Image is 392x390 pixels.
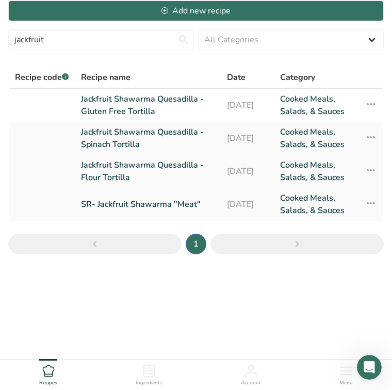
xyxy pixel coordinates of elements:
[8,29,194,50] input: Search for recipe
[227,93,267,118] a: [DATE]
[357,355,382,380] iframe: Intercom live chat
[227,71,246,84] span: Date
[227,159,267,184] a: [DATE]
[280,159,352,184] a: Cooked Meals, Salads, & Sauces
[227,192,267,217] a: [DATE]
[81,126,215,151] a: Jackfruit Shawarma Quesadilla - Spinach Tortilla
[210,234,384,254] a: Next page
[81,71,130,84] span: Recipe name
[241,379,261,387] span: Account
[241,360,261,387] a: Account
[8,1,384,21] button: Add new recipe
[227,126,267,151] a: [DATE]
[280,126,352,151] a: Cooked Meals, Salads, & Sauces
[81,192,215,217] a: SR- Jackfruit Shawarma "Meat"
[136,379,162,387] span: Ingredients
[8,234,182,254] a: Previous page
[81,159,215,184] a: Jackfruit Shawarma Quesadilla - Flour Tortilla
[280,192,352,217] a: Cooked Meals, Salads, & Sauces
[161,5,231,17] div: Add new recipe
[280,71,315,84] span: Category
[39,360,57,387] a: Recipes
[339,379,353,387] span: Menu
[39,379,57,387] span: Recipes
[81,93,215,118] a: Jackfruit Shawarma Quesadilla - Gluten Free Tortilla
[15,72,69,83] span: Recipe code
[136,360,162,387] a: Ingredients
[280,93,352,118] a: Cooked Meals, Salads, & Sauces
